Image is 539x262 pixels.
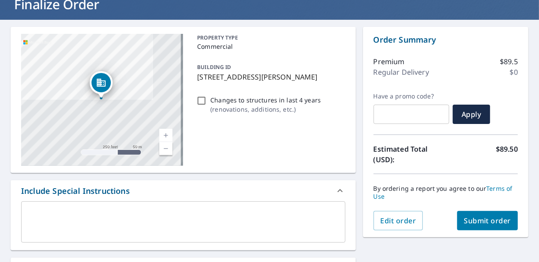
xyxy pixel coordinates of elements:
[453,105,490,124] button: Apply
[210,105,321,114] p: ( renovations, additions, etc. )
[374,185,518,200] p: By ordering a report you agree to our
[197,72,341,82] p: [STREET_ADDRESS][PERSON_NAME]
[374,144,446,165] p: Estimated Total (USD):
[21,185,130,197] div: Include Special Instructions
[197,34,341,42] p: PROPERTY TYPE
[374,184,513,200] a: Terms of Use
[11,180,356,201] div: Include Special Instructions
[374,211,423,230] button: Edit order
[159,142,172,155] a: Current Level 17, Zoom Out
[457,211,518,230] button: Submit order
[374,34,518,46] p: Order Summary
[197,63,231,71] p: BUILDING ID
[381,216,416,226] span: Edit order
[374,67,429,77] p: Regular Delivery
[90,71,113,98] div: Dropped pin, building 1, Commercial property, 4345 Dale Blvd Woodbridge, VA 22193
[159,129,172,142] a: Current Level 17, Zoom In
[210,95,321,105] p: Changes to structures in last 4 years
[496,144,518,165] p: $89.50
[197,42,341,51] p: Commercial
[464,216,511,226] span: Submit order
[374,56,405,67] p: Premium
[500,56,518,67] p: $89.5
[510,67,518,77] p: $0
[374,92,449,100] label: Have a promo code?
[460,109,483,119] span: Apply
